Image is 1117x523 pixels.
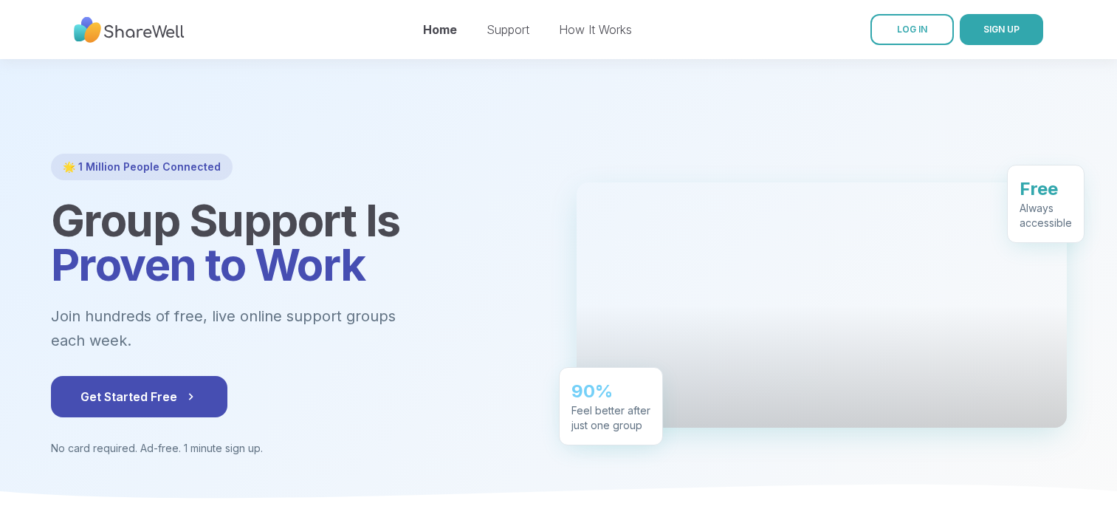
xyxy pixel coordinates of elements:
div: Free [1020,177,1072,201]
button: Get Started Free [51,376,227,417]
div: Feel better after just one group [571,403,650,433]
a: How It Works [559,22,632,37]
a: Home [423,22,457,37]
a: LOG IN [870,14,954,45]
span: LOG IN [897,24,927,35]
img: ShareWell Nav Logo [74,10,185,50]
div: 90% [571,380,650,403]
div: 🌟 1 Million People Connected [51,154,233,180]
span: Proven to Work [51,238,365,291]
p: No card required. Ad-free. 1 minute sign up. [51,441,541,456]
div: Always accessible [1020,201,1072,230]
span: Get Started Free [80,388,198,406]
p: Join hundreds of free, live online support groups each week. [51,304,476,352]
button: SIGN UP [960,14,1043,45]
a: Support [487,22,529,37]
h1: Group Support Is [51,198,541,287]
span: SIGN UP [983,24,1020,35]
